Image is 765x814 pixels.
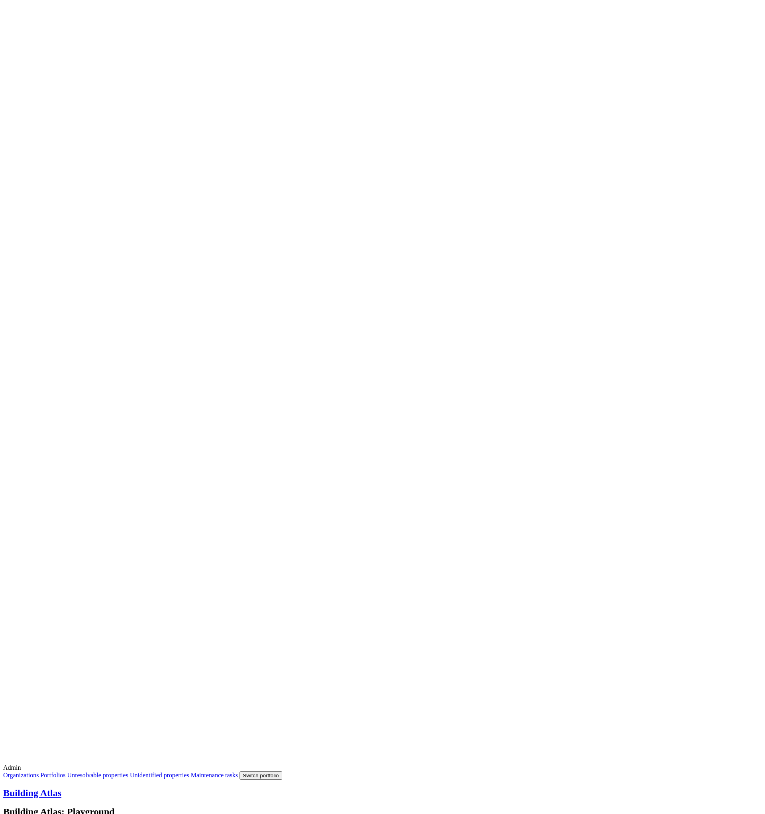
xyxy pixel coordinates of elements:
a: Organizations [3,772,39,779]
a: Unidentified properties [130,772,189,779]
a: Portfolios [40,772,65,779]
a: Building Atlas [3,788,68,798]
label: Admin [3,757,762,771]
a: Unresolvable properties [67,772,128,779]
a: Maintenance tasks [191,772,238,779]
button: Switch portfolio [239,771,282,780]
img: main-0bbd2752.svg [3,790,10,796]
